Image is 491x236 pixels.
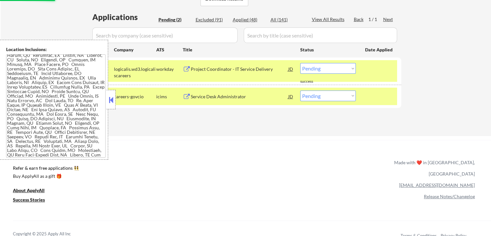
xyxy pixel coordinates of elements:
[383,16,394,23] div: Next
[368,16,383,23] div: 1 / 1
[13,197,45,202] u: Success Stories
[13,188,45,193] u: About ApplyAll
[424,194,475,199] a: Release Notes/Changelog
[271,16,303,23] div: All (141)
[156,93,183,100] div: icims
[183,47,294,53] div: Title
[114,47,156,53] div: Company
[159,16,191,23] div: Pending (2)
[244,27,397,43] input: Search by title (case sensitive)
[13,149,56,160] div: ApplyAll
[365,47,394,53] div: Date Applied
[288,91,294,102] div: JD
[92,13,156,21] div: Applications
[392,157,475,179] div: Made with ❤️ in [GEOGRAPHIC_DATA], [GEOGRAPHIC_DATA]
[114,66,156,79] div: logicalis.wd3.logicaliscareers
[156,66,183,72] div: workday
[156,47,183,53] div: ATS
[288,63,294,75] div: JD
[300,44,356,55] div: Status
[13,166,259,173] a: Refer & earn free applications 👯‍♀️
[312,16,346,23] div: View All Results
[196,16,228,23] div: Excluded (91)
[300,79,326,84] div: success
[13,196,54,204] a: Success Stories
[13,173,77,181] a: Buy ApplyAll as a gift 🎁
[6,46,106,53] div: Location Inclusions:
[92,27,238,43] input: Search by company (case sensitive)
[13,174,77,178] div: Buy ApplyAll as a gift 🎁
[191,93,288,100] div: Service Desk Administrator
[13,187,54,195] a: About ApplyAll
[399,182,475,188] a: [EMAIL_ADDRESS][DOMAIN_NAME]
[233,16,265,23] div: Applied (48)
[191,66,288,72] div: Project Coordinator - IT Service Delivery
[114,93,156,100] div: careers-govcio
[354,16,364,23] div: Back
